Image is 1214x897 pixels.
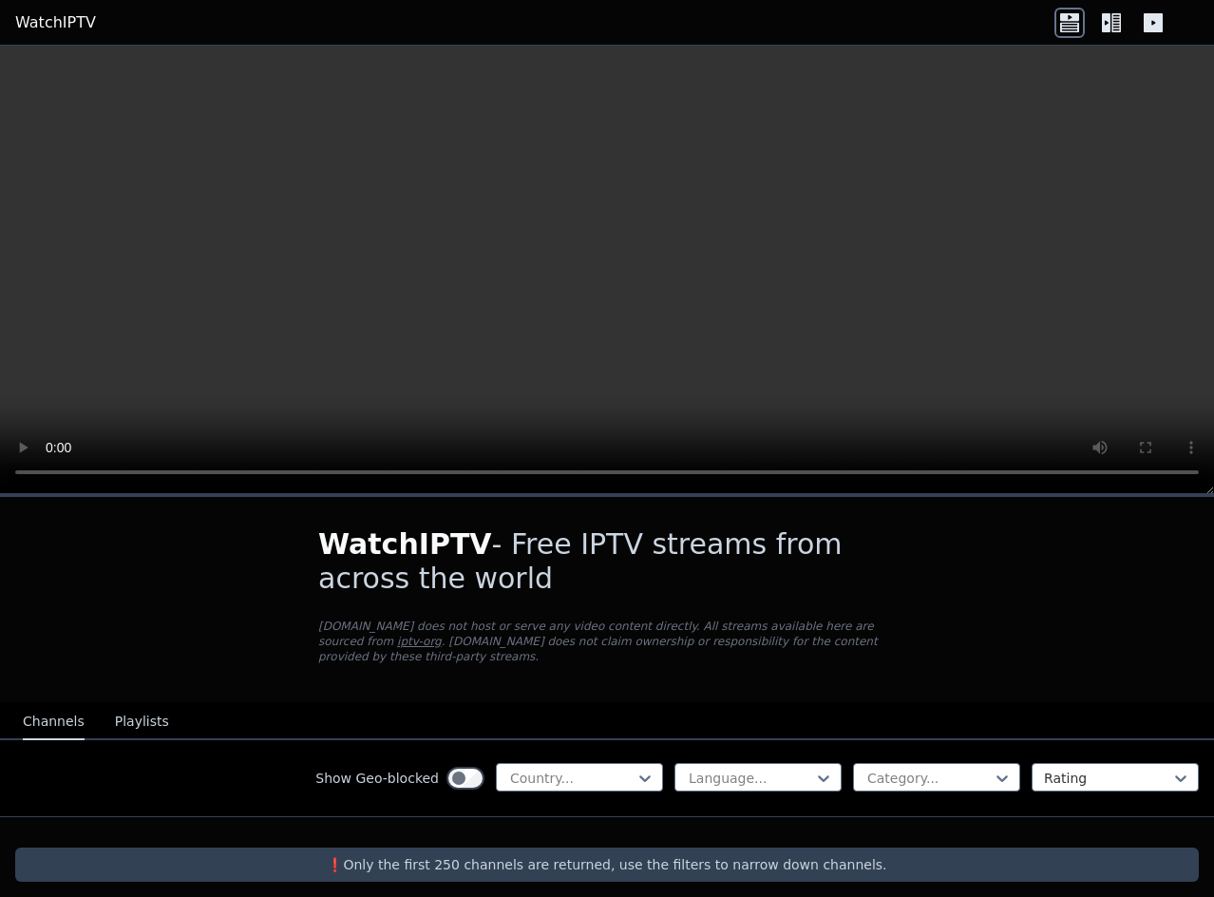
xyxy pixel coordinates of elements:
[115,704,169,740] button: Playlists
[318,527,492,561] span: WatchIPTV
[23,704,85,740] button: Channels
[315,769,439,788] label: Show Geo-blocked
[23,855,1191,874] p: ❗️Only the first 250 channels are returned, use the filters to narrow down channels.
[397,635,442,648] a: iptv-org
[318,527,896,596] h1: - Free IPTV streams from across the world
[318,619,896,664] p: [DOMAIN_NAME] does not host or serve any video content directly. All streams available here are s...
[15,11,96,34] a: WatchIPTV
